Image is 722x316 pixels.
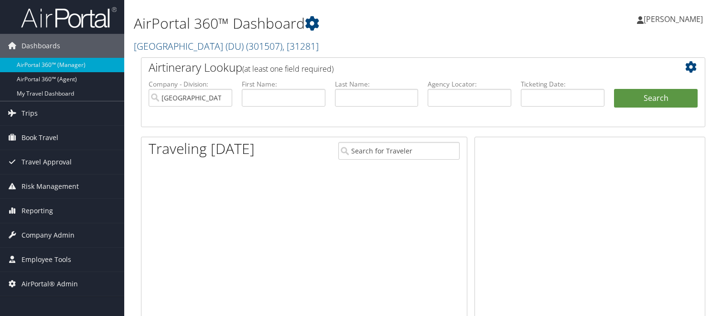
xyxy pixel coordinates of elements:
[282,40,319,53] span: , [ 31281 ]
[21,6,117,29] img: airportal-logo.png
[22,150,72,174] span: Travel Approval
[242,79,325,89] label: First Name:
[149,79,232,89] label: Company - Division:
[134,40,319,53] a: [GEOGRAPHIC_DATA] (DU)
[149,139,255,159] h1: Traveling [DATE]
[644,14,703,24] span: [PERSON_NAME]
[521,79,604,89] label: Ticketing Date:
[335,79,419,89] label: Last Name:
[338,142,460,160] input: Search for Traveler
[22,272,78,296] span: AirPortal® Admin
[428,79,511,89] label: Agency Locator:
[22,34,60,58] span: Dashboards
[22,199,53,223] span: Reporting
[22,126,58,150] span: Book Travel
[614,89,698,108] button: Search
[246,40,282,53] span: ( 301507 )
[22,223,75,247] span: Company Admin
[134,13,519,33] h1: AirPortal 360™ Dashboard
[149,59,651,76] h2: Airtinerary Lookup
[22,174,79,198] span: Risk Management
[22,248,71,272] span: Employee Tools
[242,64,334,74] span: (at least one field required)
[637,5,712,33] a: [PERSON_NAME]
[22,101,38,125] span: Trips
